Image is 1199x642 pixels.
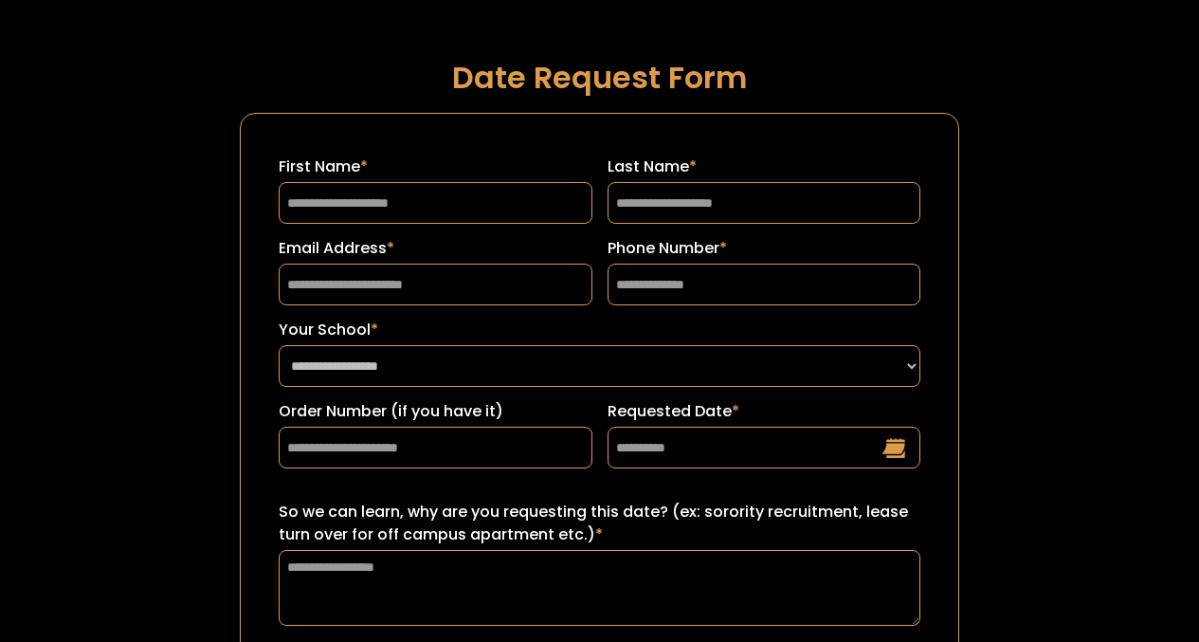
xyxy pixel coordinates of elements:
[279,237,592,260] label: Email Address
[279,501,920,546] label: So we can learn, why are you requesting this date? (ex: sorority recruitment, lease turn over for...
[608,237,921,260] label: Phone Number
[240,61,959,94] h1: Date Request Form
[608,156,921,178] label: Last Name
[279,156,592,178] label: First Name
[279,319,920,341] label: Your School
[279,400,592,423] label: Order Number (if you have it)
[608,400,921,423] label: Requested Date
